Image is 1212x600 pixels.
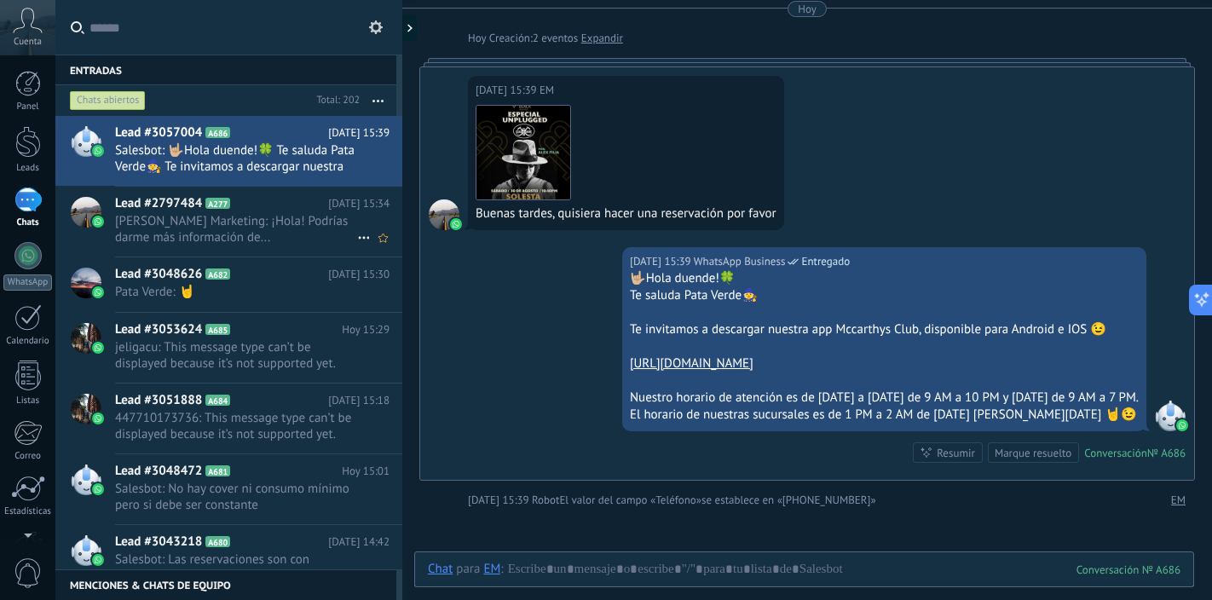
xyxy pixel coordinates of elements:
span: 447710173736: This message type can’t be displayed because it’s not supported yet. [115,410,357,442]
div: Correo [3,451,53,462]
span: jeligacu: This message type can’t be displayed because it’s not supported yet. [115,339,357,372]
div: Hoy [798,1,817,17]
a: EM [1171,492,1186,509]
span: A684 [205,395,230,406]
div: WhatsApp [3,274,52,291]
span: Salesbot: No hay cover ni consumo mínimo pero si debe ser constante [115,481,357,513]
span: 2 eventos [533,30,578,47]
img: waba.svg [92,554,104,566]
div: Calendario [3,336,53,347]
img: waba.svg [92,342,104,354]
div: Te saluda Pata Verde🧙 [630,287,1139,304]
span: Lead #3043218 [115,534,202,551]
a: Lead #3043218 A680 [DATE] 14:42 Salesbot: Las reservaciones son con consumo de botella, en caso d... [55,525,402,595]
span: : [500,561,503,578]
span: Lead #3051888 [115,392,202,409]
span: EM [540,82,554,99]
div: Nuestro horario de atención es de [DATE] a [DATE] de 9 AM a 10 PM y [DATE] de 9 AM a 7 PM. [630,389,1139,407]
span: Pata Verde: 🤘 [115,284,357,300]
div: 686 [1076,562,1180,577]
span: Lead #3057004 [115,124,202,141]
span: se establece en «[PHONE_NUMBER]» [701,492,876,509]
span: [DATE] 14:42 [328,534,390,551]
img: waba.svg [92,412,104,424]
div: Marque resuelto [995,445,1071,461]
a: Lead #2797484 A277 [DATE] 15:34 [PERSON_NAME] Marketing: ¡Hola! Podrías darme más información de... [55,187,402,257]
span: WhatsApp Business [1155,401,1186,431]
span: Lead #2797484 [115,195,202,212]
div: Creación: [468,30,623,47]
a: Lead #3057004 A686 [DATE] 15:39 Salesbot: 🤟🏼Hola duende!🍀 Te saluda Pata Verde🧙 Te invitamos a de... [55,116,402,186]
button: Más [360,85,396,116]
span: Salesbot: Las reservaciones son con consumo de botella, en caso de no querer botella puede llegar... [115,551,357,584]
span: [PERSON_NAME] Marketing: ¡Hola! Podrías darme más información de... [115,213,357,245]
span: [DATE] 15:18 [328,392,390,409]
span: Cuenta [14,37,42,48]
span: Entregado [801,253,850,270]
div: Resumir [937,445,975,461]
span: A681 [205,465,230,476]
a: Expandir [581,30,623,47]
span: EM [429,199,459,230]
div: Entradas [55,55,396,85]
div: [DATE] 15:39 [630,253,694,270]
div: [DATE] 15:39 [468,492,532,509]
div: [DATE] 15:39 [476,82,540,99]
span: Lead #3048626 [115,266,202,283]
div: Conversación [1084,446,1147,460]
span: Salesbot: 🤟🏼Hola duende!🍀 Te saluda Pata Verde🧙 Te invitamos a descargar nuestra app Mccarthys Cl... [115,142,357,175]
div: Hoy [468,30,489,47]
a: [URL][DOMAIN_NAME] [630,355,753,372]
span: A680 [205,536,230,547]
img: waba.svg [92,145,104,157]
div: Leads [3,163,53,174]
img: waba.svg [92,216,104,228]
div: № A686 [1147,446,1186,460]
div: Mostrar [400,15,417,41]
span: Lead #3048472 [115,463,202,480]
span: WhatsApp Business [694,253,786,270]
img: 5bb09e17-4a43-4a1f-ab66-451a3d7c712f [476,106,570,199]
div: 🤟🏼Hola duende!🍀 [630,270,1139,287]
span: A682 [205,268,230,280]
div: Listas [3,395,53,407]
span: A277 [205,198,230,209]
div: Estadísticas [3,506,53,517]
div: Te invitamos a descargar nuestra app Mccarthys Club, disponible para Android e IOS 😉 [630,321,1139,338]
div: Chats [3,217,53,228]
div: Menciones & Chats de equipo [55,569,396,600]
span: Lead #3053624 [115,321,202,338]
img: waba.svg [1176,419,1188,431]
span: Hoy 15:29 [342,321,390,338]
img: waba.svg [92,483,104,495]
a: Lead #3048472 A681 Hoy 15:01 Salesbot: No hay cover ni consumo mínimo pero si debe ser constante [55,454,402,524]
span: Hoy 15:01 [342,463,390,480]
a: Lead #3051888 A684 [DATE] 15:18 447710173736: This message type can’t be displayed because it’s n... [55,384,402,453]
div: Buenas tardes, quisiera hacer una reservación por favor [476,205,776,222]
span: [DATE] 15:30 [328,266,390,283]
span: para [456,561,480,578]
span: A686 [205,127,230,138]
span: [DATE] 15:34 [328,195,390,212]
div: EM [483,561,500,576]
div: Total: 202 [309,92,360,109]
div: El horario de nuestras sucursales es de 1 PM a 2 AM de [DATE] [PERSON_NAME][DATE] 🤘😉 [630,407,1139,424]
a: Lead #3048626 A682 [DATE] 15:30 Pata Verde: 🤘 [55,257,402,312]
span: A685 [205,324,230,335]
div: Panel [3,101,53,112]
span: [DATE] 15:39 [328,124,390,141]
img: waba.svg [92,286,104,298]
img: waba.svg [450,218,462,230]
a: Lead #3053624 A685 Hoy 15:29 jeligacu: This message type can’t be displayed because it’s not supp... [55,313,402,383]
span: Robot [532,493,559,507]
div: Chats abiertos [70,90,146,111]
span: El valor del campo «Teléfono» [559,492,701,509]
